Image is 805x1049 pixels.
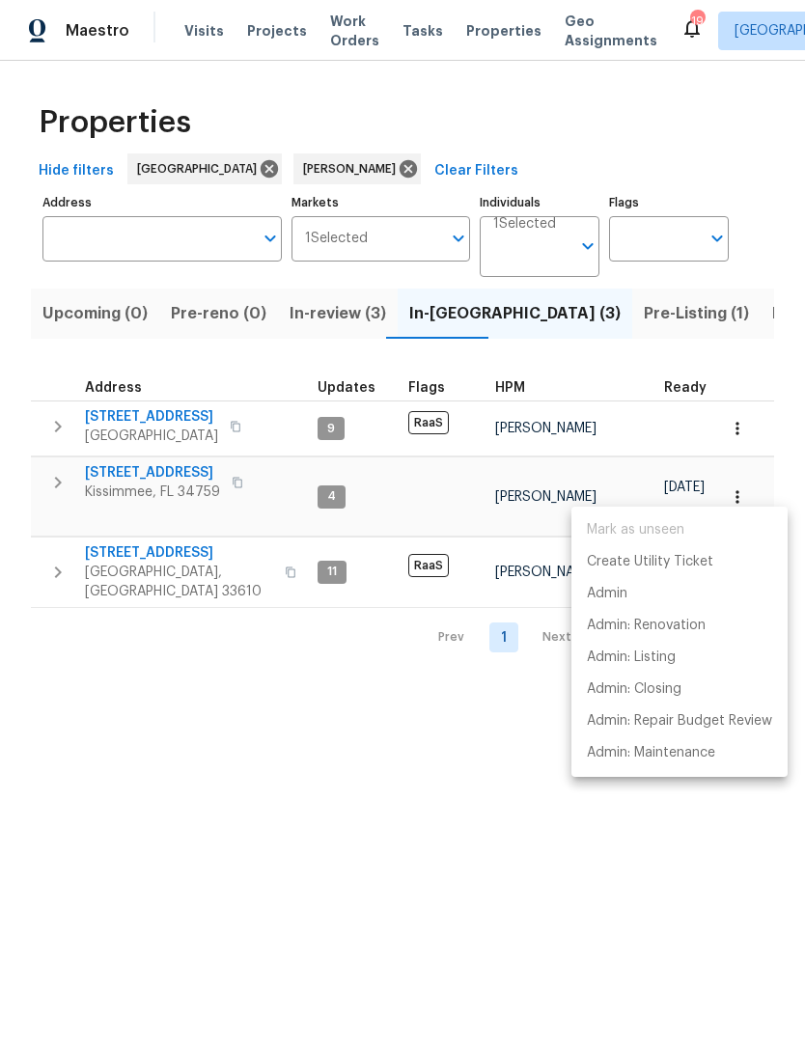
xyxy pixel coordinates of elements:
[587,552,713,572] p: Create Utility Ticket
[587,679,681,700] p: Admin: Closing
[587,648,676,668] p: Admin: Listing
[587,743,715,763] p: Admin: Maintenance
[587,711,772,732] p: Admin: Repair Budget Review
[587,616,706,636] p: Admin: Renovation
[587,584,627,604] p: Admin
